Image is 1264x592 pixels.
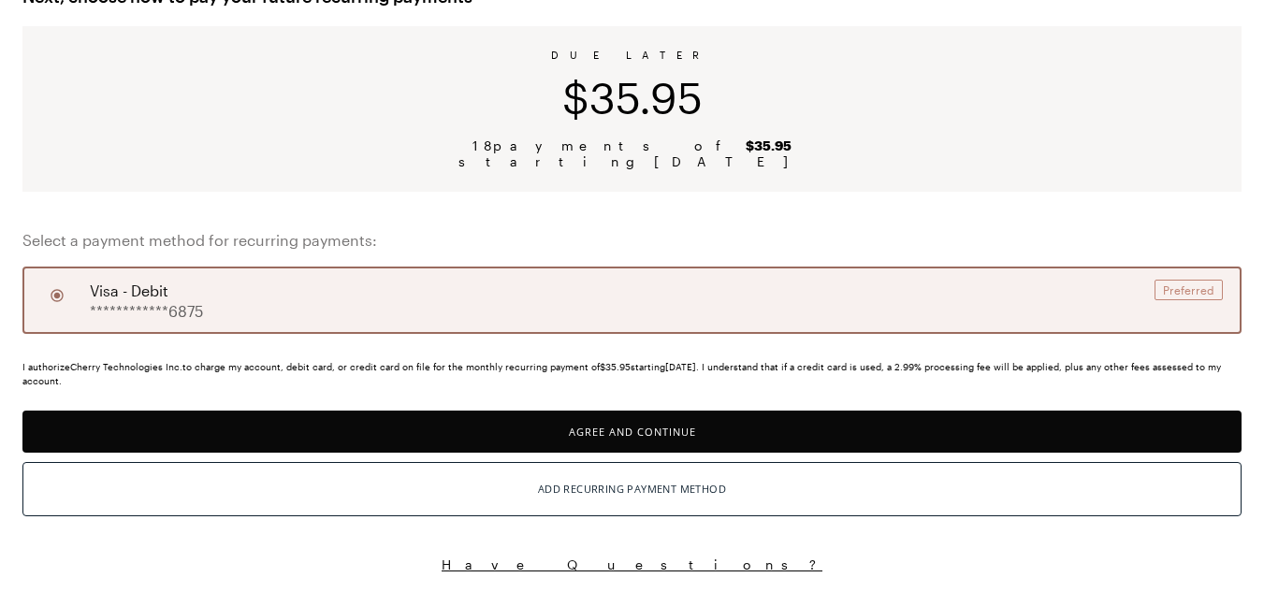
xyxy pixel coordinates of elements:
[22,411,1242,453] button: Agree and Continue
[22,229,1242,252] span: Select a payment method for recurring payments:
[90,280,168,302] span: visa - debit
[472,137,792,153] span: 18 payments of
[551,49,714,61] span: DUE LATER
[746,137,792,153] b: $35.95
[22,462,1242,516] button: Add Recurring Payment Method
[22,556,1242,573] button: Have Questions?
[1155,280,1223,300] div: Preferred
[562,72,703,123] span: $35.95
[22,360,1242,388] div: I authorize Cherry Technologies Inc. to charge my account, debit card, or credit card on file for...
[458,153,806,169] span: starting [DATE]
